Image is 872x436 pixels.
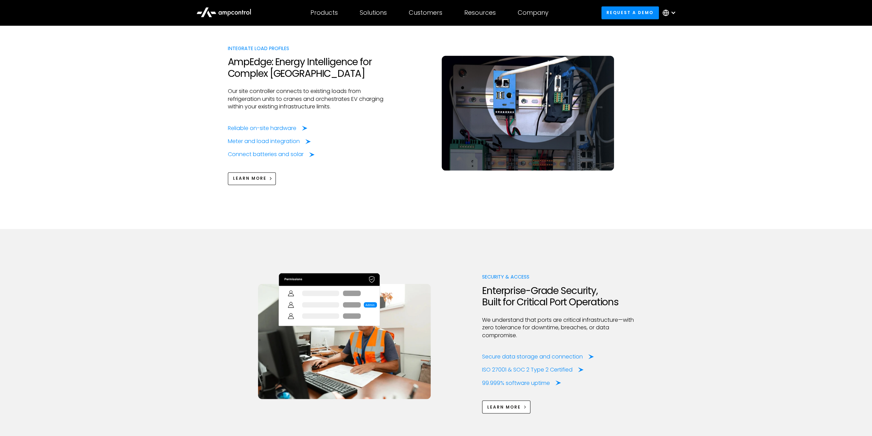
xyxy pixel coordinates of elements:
span: Learn More [233,175,267,181]
div: Company [518,9,549,16]
div: Reliable on-site hardware [228,125,296,132]
a: Request a demo [601,6,659,19]
div: Meter and load integration [228,138,300,145]
div: Customers [409,9,442,16]
a: Meter and load integration [228,138,311,145]
div: Resources [464,9,496,16]
a: 99.999% software uptime [482,379,561,387]
p: We understand that ports are critical infrastructure—with zero tolerance for downtime, breaches, ... [482,316,644,339]
a: Secure data storage and connection [482,353,594,360]
div: Secure data storage and connection [482,353,583,360]
a: Reliable on-site hardware [228,125,307,132]
div: Connect batteries and solar [228,151,304,158]
a: Learn More [228,172,276,185]
p: Our site controller connects to existing loads from refrigeration units to cranes and orchestrate... [228,87,390,110]
span: Learn More [487,404,521,410]
img: Access control and payment for ev charging using Ampcontrol software [279,273,380,340]
a: ISO 27001 & SOC 2 Type 2 Certified [482,366,584,373]
div: 99.999% software uptime [482,379,550,387]
img: Cyber security for ev charging software [258,284,430,399]
div: Security & Access [482,273,644,280]
div: Products [310,9,338,16]
a: Connect batteries and solar [228,151,315,158]
div: Integrate Load Profiles [228,45,390,52]
h2: Enterprise-Grade Security, Built for Critical Port Operations [482,285,644,308]
img: 7Gen uses Ampcontrol EV logistics software to increase charger uptime for large fleet depot and l... [442,56,614,170]
a: Learn More [482,400,530,413]
div: Solutions [360,9,387,16]
h2: AmpEdge: Energy Intelligence for Complex [GEOGRAPHIC_DATA] [228,56,390,79]
div: ISO 27001 & SOC 2 Type 2 Certified [482,366,573,373]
